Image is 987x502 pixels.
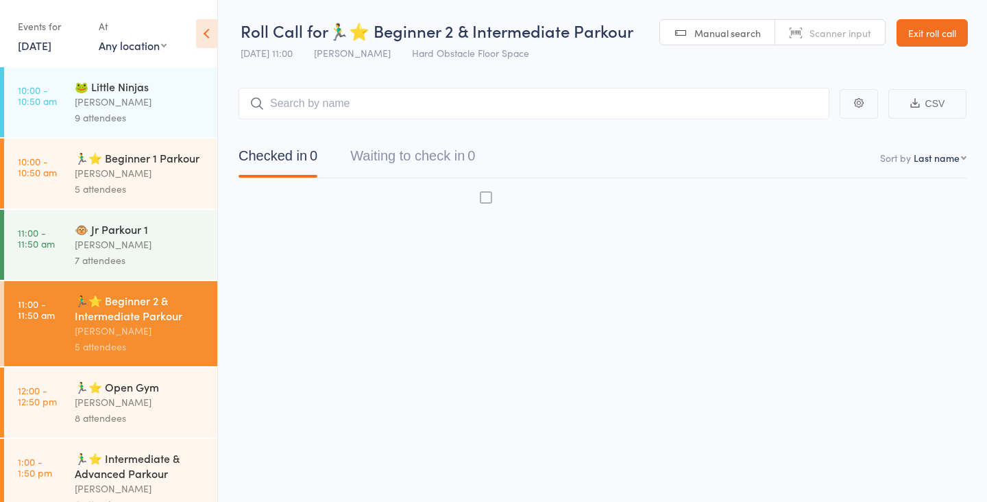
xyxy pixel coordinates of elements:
[809,26,871,40] span: Scanner input
[4,368,217,438] a: 12:00 -12:50 pm🏃‍♂️⭐ Open Gym[PERSON_NAME]8 attendees
[239,88,829,119] input: Search by name
[75,110,206,125] div: 9 attendees
[241,19,328,42] span: Roll Call for
[75,451,206,481] div: 🏃‍♂️⭐ Intermediate & Advanced Parkour
[4,281,217,366] a: 11:00 -11:50 am🏃‍♂️⭐ Beginner 2 & Intermediate Parkour[PERSON_NAME]5 attendees
[314,46,391,60] span: [PERSON_NAME]
[328,19,633,42] span: 🏃‍♂️⭐ Beginner 2 & Intermediate Parkour
[350,141,475,178] button: Waiting to check in0
[75,181,206,197] div: 5 attendees
[75,150,206,165] div: 🏃‍♂️⭐ Beginner 1 Parkour
[75,293,206,323] div: 🏃‍♂️⭐ Beginner 2 & Intermediate Parkour
[4,139,217,208] a: 10:00 -10:50 am🏃‍♂️⭐ Beginner 1 Parkour[PERSON_NAME]5 attendees
[75,237,206,252] div: [PERSON_NAME]
[880,151,911,165] label: Sort by
[888,89,966,119] button: CSV
[412,46,529,60] span: Hard Obstacle Floor Space
[18,298,55,320] time: 11:00 - 11:50 am
[239,141,317,178] button: Checked in0
[75,94,206,110] div: [PERSON_NAME]
[18,84,57,106] time: 10:00 - 10:50 am
[75,379,206,394] div: 🏃‍♂️⭐ Open Gym
[4,210,217,280] a: 11:00 -11:50 am🐵 Jr Parkour 1[PERSON_NAME]7 attendees
[467,148,475,163] div: 0
[18,38,51,53] a: [DATE]
[694,26,761,40] span: Manual search
[75,79,206,94] div: 🐸 Little Ninjas
[914,151,960,165] div: Last name
[99,15,167,38] div: At
[75,339,206,355] div: 5 attendees
[18,227,55,249] time: 11:00 - 11:50 am
[310,148,317,163] div: 0
[75,410,206,426] div: 8 attendees
[75,252,206,268] div: 7 attendees
[18,15,85,38] div: Events for
[18,456,52,478] time: 1:00 - 1:50 pm
[99,38,167,53] div: Any location
[4,67,217,137] a: 10:00 -10:50 am🐸 Little Ninjas[PERSON_NAME]9 attendees
[18,156,57,178] time: 10:00 - 10:50 am
[75,323,206,339] div: [PERSON_NAME]
[897,19,968,47] a: Exit roll call
[241,46,293,60] span: [DATE] 11:00
[18,385,57,407] time: 12:00 - 12:50 pm
[75,481,206,497] div: [PERSON_NAME]
[75,165,206,181] div: [PERSON_NAME]
[75,222,206,237] div: 🐵 Jr Parkour 1
[75,394,206,410] div: [PERSON_NAME]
